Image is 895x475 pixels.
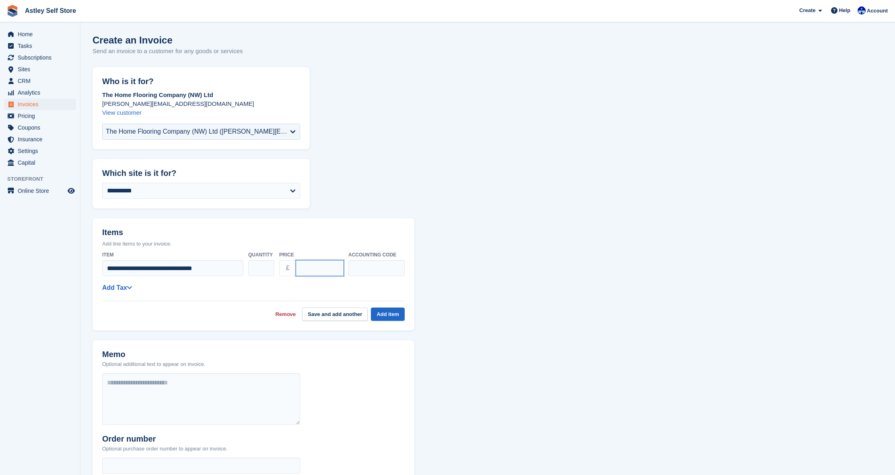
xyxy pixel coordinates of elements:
h2: Order number [102,434,227,444]
a: menu [4,134,76,145]
span: Analytics [18,87,66,98]
a: menu [4,52,76,63]
span: Capital [18,157,66,168]
a: menu [4,99,76,110]
p: Send an invoice to a customer for any goods or services [93,47,243,56]
img: stora-icon-8386f47178a22dfd0bd8f6a31ec36ba5ce8667c1dd55bd0f319d3a0aa187defe.svg [6,5,19,17]
p: Add line items to your invoice. [102,240,405,248]
a: Remove [276,310,296,318]
label: Item [102,251,243,258]
img: Gemma Parkinson [858,6,866,14]
a: menu [4,145,76,157]
span: Help [839,6,850,14]
p: The Home Flooring Company (NW) Ltd [102,91,300,99]
a: menu [4,157,76,168]
h2: Items [102,228,405,239]
span: Coupons [18,122,66,133]
a: Add Tax [102,284,132,291]
p: Optional additional text to appear on invoice. [102,360,206,368]
button: Add item [371,308,405,321]
a: menu [4,87,76,98]
h1: Create an Invoice [93,35,243,45]
a: menu [4,40,76,52]
span: Online Store [18,185,66,196]
span: Invoices [18,99,66,110]
span: Subscriptions [18,52,66,63]
span: Tasks [18,40,66,52]
h2: Memo [102,350,206,359]
span: Create [799,6,815,14]
h2: Which site is it for? [102,169,300,178]
a: menu [4,29,76,40]
p: [PERSON_NAME][EMAIL_ADDRESS][DOMAIN_NAME] [102,99,300,108]
a: menu [4,185,76,196]
a: menu [4,75,76,87]
p: Optional purchase order number to appear on invoice. [102,445,227,453]
span: Insurance [18,134,66,145]
button: Save and add another [302,308,368,321]
div: The Home Flooring Company (NW) Ltd ([PERSON_NAME][EMAIL_ADDRESS][DOMAIN_NAME]) [106,127,290,136]
a: menu [4,110,76,122]
label: Price [279,251,344,258]
a: Astley Self Store [22,4,79,17]
label: Quantity [248,251,274,258]
span: Sites [18,64,66,75]
span: Settings [18,145,66,157]
a: menu [4,122,76,133]
a: Preview store [66,186,76,196]
span: Storefront [7,175,80,183]
span: Account [867,7,888,15]
span: Home [18,29,66,40]
a: menu [4,64,76,75]
label: Accounting code [348,251,405,258]
h2: Who is it for? [102,77,300,86]
span: Pricing [18,110,66,122]
a: View customer [102,109,142,116]
span: CRM [18,75,66,87]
